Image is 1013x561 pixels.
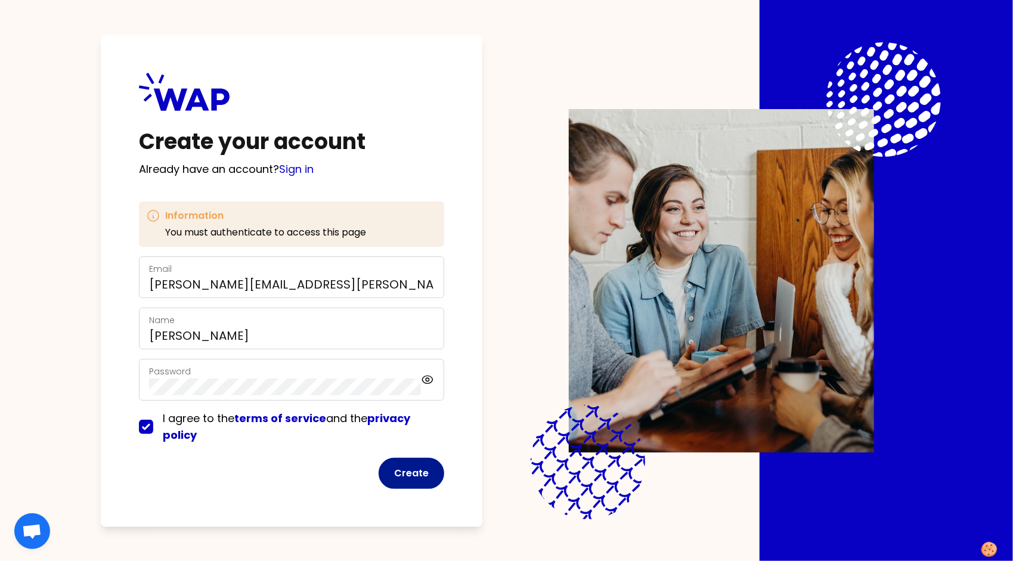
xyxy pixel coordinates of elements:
[165,225,366,240] p: You must authenticate to access this page
[379,458,444,489] button: Create
[234,411,326,426] a: terms of service
[165,209,366,223] h3: Information
[139,130,444,154] h1: Create your account
[163,411,410,442] a: privacy policy
[279,162,314,176] a: Sign in
[149,365,191,377] label: Password
[569,109,874,452] img: Description
[139,161,444,178] p: Already have an account?
[14,513,50,549] div: Otwarty czat
[149,314,175,326] label: Name
[149,263,172,275] label: Email
[163,411,410,442] span: I agree to the and the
